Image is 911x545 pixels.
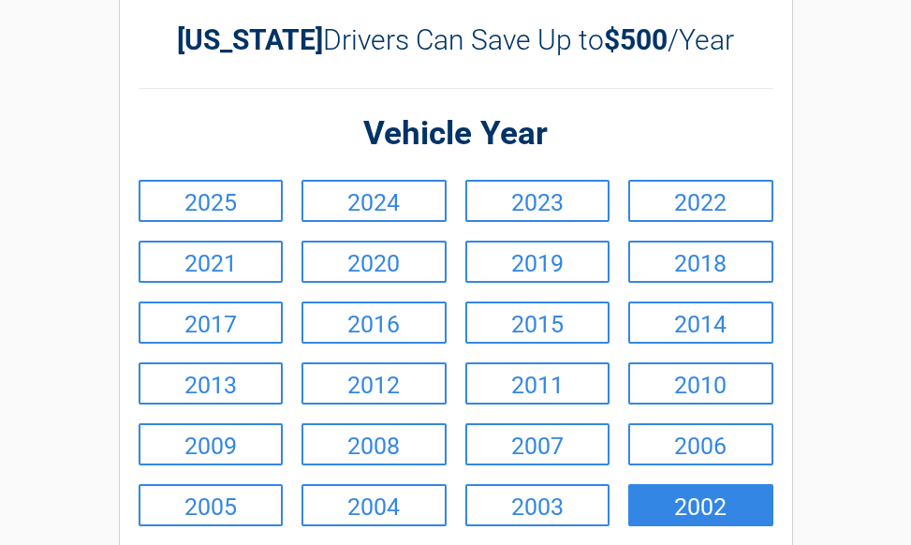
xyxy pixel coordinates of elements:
b: [US_STATE] [177,23,323,56]
a: 2014 [628,302,773,344]
a: 2019 [465,241,610,283]
a: 2023 [465,180,610,222]
a: 2006 [628,423,773,465]
a: 2016 [301,302,447,344]
a: 2018 [628,241,773,283]
a: 2010 [628,362,773,405]
a: 2003 [465,484,610,526]
h2: Drivers Can Save Up to /Year [139,23,773,56]
a: 2020 [301,241,447,283]
a: 2002 [628,484,773,526]
a: 2009 [139,423,284,465]
b: $500 [604,23,668,56]
a: 2021 [139,241,284,283]
a: 2025 [139,180,284,222]
a: 2017 [139,302,284,344]
a: 2011 [465,362,610,405]
a: 2013 [139,362,284,405]
a: 2022 [628,180,773,222]
a: 2008 [301,423,447,465]
a: 2005 [139,484,284,526]
a: 2015 [465,302,610,344]
a: 2012 [301,362,447,405]
a: 2024 [301,180,447,222]
a: 2004 [301,484,447,526]
h2: Vehicle Year [139,112,773,156]
a: 2007 [465,423,610,465]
